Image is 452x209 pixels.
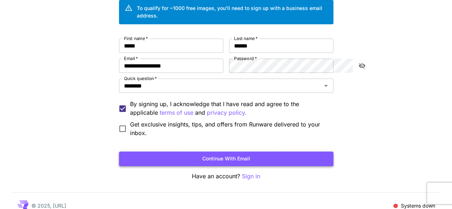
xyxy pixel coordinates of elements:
button: Sign in [242,172,260,181]
button: By signing up, I acknowledge that I have read and agree to the applicable terms of use and [207,108,247,117]
label: Quick question [124,75,157,81]
div: To qualify for ~1000 free images, you’ll need to sign up with a business email address. [137,4,328,19]
button: By signing up, I acknowledge that I have read and agree to the applicable and privacy policy. [160,108,193,117]
button: Open [321,81,331,91]
p: By signing up, I acknowledge that I have read and agree to the applicable and [130,100,328,117]
p: privacy policy. [207,108,247,117]
label: Last name [234,35,258,41]
label: Password [234,55,257,61]
label: Email [124,55,138,61]
p: Have an account? [119,172,333,181]
button: Continue with email [119,151,333,166]
p: terms of use [160,108,193,117]
span: Get exclusive insights, tips, and offers from Runware delivered to your inbox. [130,120,328,137]
label: First name [124,35,148,41]
button: toggle password visibility [356,59,368,72]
